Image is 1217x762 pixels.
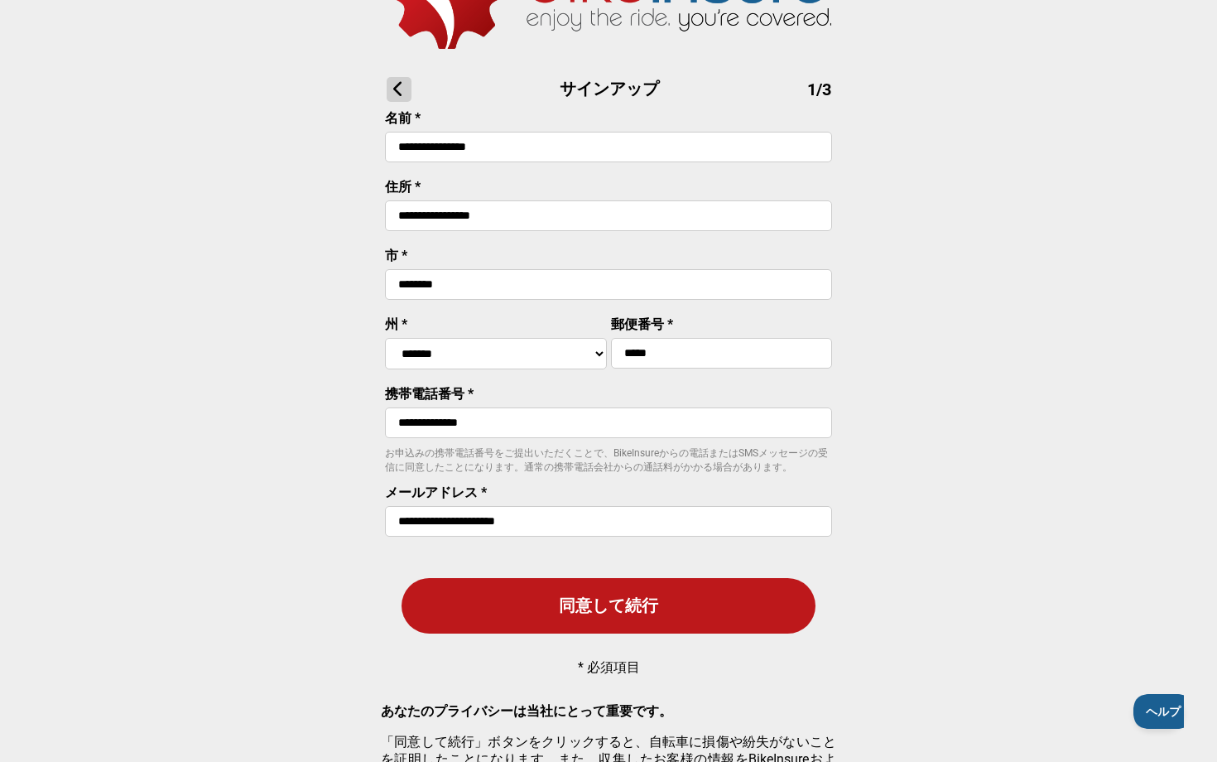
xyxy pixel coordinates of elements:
font: メールアドレス * [385,485,487,500]
font: 同意して続行 [559,596,658,615]
font: 1/3 [807,80,831,99]
font: サインアップ [560,79,659,99]
font: お申込みの携帯電話番号をご提出いただくことで、BikeInsureからの電話またはSMSメッセージの受信に同意したことになります。通常の携帯電話会社からの通話料がかかる場合があります。 [385,447,828,473]
font: 携帯電話番号 * [385,386,474,402]
button: 同意して続行 [402,578,815,634]
iframe: カスタマーサポートを切り替える [1133,694,1184,729]
font: * 必須項目 [578,659,640,675]
font: 郵便番号 * [611,316,673,332]
font: あなたのプライバシーは当社にとって重要です。 [381,703,672,719]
